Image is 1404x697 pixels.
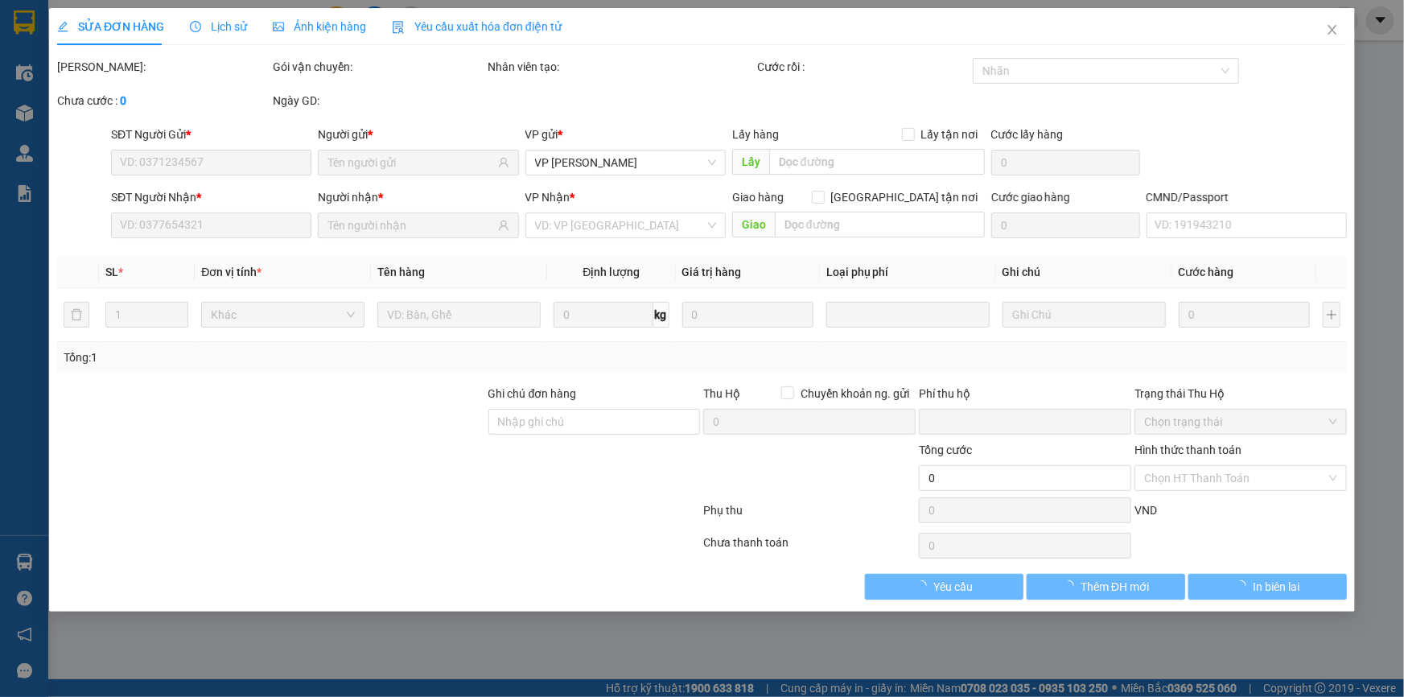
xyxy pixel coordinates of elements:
[273,58,485,76] div: Gói vận chuyển:
[190,21,201,32] span: clock-circle
[64,302,89,328] button: delete
[1134,385,1347,402] div: Trạng thái Thu Hộ
[991,128,1064,141] label: Cước lấy hàng
[702,534,918,562] div: Chưa thanh toán
[525,191,570,204] span: VP Nhận
[535,151,716,175] span: VP Cổ Linh
[190,20,247,33] span: Lịch sử
[732,212,775,237] span: Giao
[794,385,916,402] span: Chuyển khoản ng. gửi
[273,92,485,109] div: Ngày GD:
[1323,302,1340,328] button: plus
[1188,574,1347,600] button: In biên lai
[1027,574,1185,600] button: Thêm ĐH mới
[488,409,701,435] input: Ghi chú đơn hàng
[201,266,261,278] span: Đơn vị tính
[20,109,281,136] b: GỬI : VP [PERSON_NAME]
[318,126,518,143] div: Người gửi
[1147,188,1347,206] div: CMND/Passport
[919,385,1131,409] div: Phí thu hộ
[732,149,769,175] span: Lấy
[702,501,918,530] div: Phụ thu
[525,126,726,143] div: VP gửi
[991,150,1140,175] input: Cước lấy hàng
[105,266,118,278] span: SL
[1144,410,1337,434] span: Chọn trạng thái
[57,20,164,33] span: SỬA ĐƠN HÀNG
[273,21,284,32] span: picture
[1134,443,1241,456] label: Hình thức thanh toán
[820,257,996,288] th: Loại phụ phí
[488,387,577,400] label: Ghi chú đơn hàng
[377,302,541,328] input: VD: Bàn, Ghế
[1254,578,1300,596] span: In biên lai
[327,217,494,234] input: Tên người nhận
[498,220,509,231] span: user
[865,574,1023,600] button: Yêu cầu
[1326,23,1339,36] span: close
[682,302,813,328] input: 0
[583,266,640,278] span: Định lượng
[915,126,985,143] span: Lấy tận nơi
[919,443,972,456] span: Tổng cước
[327,154,494,171] input: Tên người gửi
[991,191,1071,204] label: Cước giao hàng
[111,188,311,206] div: SĐT Người Nhận
[150,39,673,60] li: 271 - [PERSON_NAME] - [GEOGRAPHIC_DATA] - [GEOGRAPHIC_DATA]
[757,58,970,76] div: Cước rồi :
[1134,504,1157,517] span: VND
[318,188,518,206] div: Người nhận
[20,20,141,101] img: logo.jpg
[57,92,270,109] div: Chưa cước :
[1063,580,1081,592] span: loading
[996,257,1172,288] th: Ghi chú
[120,94,126,107] b: 0
[1236,580,1254,592] span: loading
[1081,578,1149,596] span: Thêm ĐH mới
[1003,302,1166,328] input: Ghi Chú
[498,157,509,168] span: user
[211,303,355,327] span: Khác
[653,302,669,328] span: kg
[111,126,311,143] div: SĐT Người Gửi
[488,58,755,76] div: Nhân viên tạo:
[682,266,742,278] span: Giá trị hàng
[1310,8,1355,53] button: Close
[392,21,405,34] img: icon
[392,20,562,33] span: Yêu cầu xuất hóa đơn điện tử
[57,58,270,76] div: [PERSON_NAME]:
[1179,302,1310,328] input: 0
[769,149,985,175] input: Dọc đường
[991,212,1140,238] input: Cước giao hàng
[732,191,784,204] span: Giao hàng
[64,348,542,366] div: Tổng: 1
[377,266,425,278] span: Tên hàng
[1179,266,1234,278] span: Cước hàng
[703,387,740,400] span: Thu Hộ
[775,212,985,237] input: Dọc đường
[825,188,985,206] span: [GEOGRAPHIC_DATA] tận nơi
[732,128,779,141] span: Lấy hàng
[273,20,366,33] span: Ảnh kiện hàng
[57,21,68,32] span: edit
[933,578,973,596] span: Yêu cầu
[916,580,933,592] span: loading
